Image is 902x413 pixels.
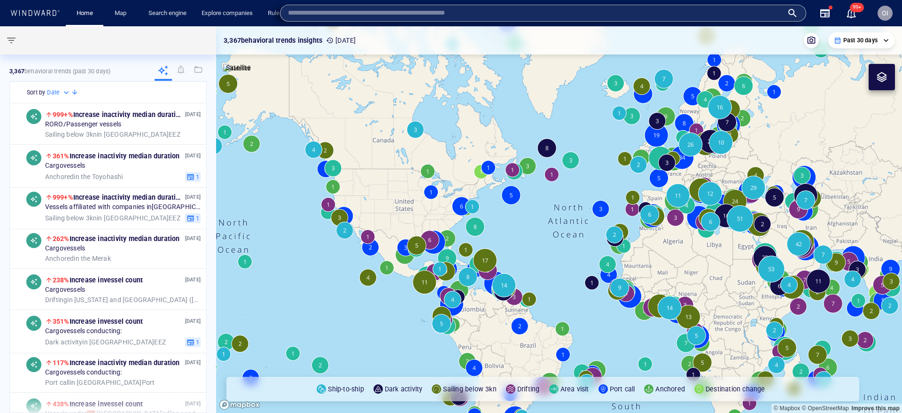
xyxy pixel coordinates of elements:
[45,214,180,222] span: in [GEOGRAPHIC_DATA] EEZ
[111,5,133,22] a: Map
[45,254,74,262] span: Anchored
[224,35,322,46] p: 3,367 behavioral trends insights
[27,88,45,97] h6: Sort by
[706,383,765,395] p: Destination change
[45,130,180,139] span: in [GEOGRAPHIC_DATA] EEZ
[53,359,70,366] span: 117%
[850,3,864,12] span: 99+
[802,405,849,412] a: OpenStreetMap
[385,383,423,395] p: Dark activity
[45,378,70,386] span: Port call
[185,193,201,202] p: [DATE]
[53,276,143,284] span: Increase in vessel count
[328,383,364,395] p: Ship-to-ship
[45,130,97,138] span: Sailing below 3kn
[876,4,894,23] button: OI
[194,172,199,181] span: 1
[264,5,303,22] a: Rule engine
[326,35,356,46] p: [DATE]
[862,371,895,406] iframe: Chat
[45,162,85,170] span: Cargo vessels
[45,254,111,263] span: in the Merak
[185,213,201,223] button: 1
[45,338,83,345] span: Dark activity
[185,275,201,284] p: [DATE]
[53,318,143,325] span: Increase in vessel count
[47,88,60,97] h6: Date
[107,5,137,22] button: Map
[53,276,70,284] span: 238%
[185,337,201,347] button: 1
[223,64,251,73] img: satellite
[882,9,888,17] span: OI
[45,172,74,180] span: Anchored
[53,194,184,201] span: Increase in activity median duration
[443,383,496,395] p: Sailing below 3kn
[45,203,201,211] span: Vessels affiliated with companies in [GEOGRAPHIC_DATA]
[53,111,73,118] span: 999+%
[47,88,71,97] div: Date
[53,111,184,118] span: Increase in activity median duration
[53,235,70,242] span: 262%
[9,67,110,76] p: behavioral trends (Past 30 days)
[185,171,201,182] button: 1
[53,194,73,201] span: 999+%
[216,26,902,413] canvas: Map
[517,383,540,395] p: Drifting
[198,5,257,22] a: Explore companies
[45,378,155,387] span: in [GEOGRAPHIC_DATA] Port
[219,399,260,410] a: Mapbox logo
[53,235,180,242] span: Increase in activity median duration
[185,110,201,119] p: [DATE]
[45,172,123,181] span: in the Toyohashi
[610,383,635,395] p: Port call
[655,383,685,395] p: Anchored
[185,358,201,367] p: [DATE]
[73,5,97,22] a: Home
[53,359,180,366] span: Increase in activity median duration
[774,405,800,412] a: Mapbox
[45,286,85,294] span: Cargo vessels
[851,405,900,412] a: Map feedback
[53,152,70,160] span: 361%
[45,244,85,253] span: Cargo vessels
[834,36,889,45] div: Past 30 days
[145,5,190,22] a: Search engine
[9,68,24,75] strong: 3,367
[53,152,180,160] span: Increase in activity median duration
[194,214,199,222] span: 1
[560,383,589,395] p: Area visit
[45,296,68,303] span: Drifting
[226,62,251,73] p: Satellite
[70,5,100,22] button: Home
[846,8,857,19] button: 99+
[185,234,201,243] p: [DATE]
[45,214,97,221] span: Sailing below 3kn
[45,296,201,304] span: in [US_STATE] and [GEOGRAPHIC_DATA] ([GEOGRAPHIC_DATA]) EEZ
[45,368,122,377] span: Cargo vessels conducting:
[45,327,122,335] span: Cargo vessels conducting:
[185,151,201,160] p: [DATE]
[846,8,857,19] div: Notification center
[185,317,201,326] p: [DATE]
[843,36,878,45] p: Past 30 days
[45,120,121,129] span: RORO/Passenger vessels
[194,338,199,346] span: 1
[844,6,859,21] a: 99+
[45,338,166,346] span: in [GEOGRAPHIC_DATA] EEZ
[53,318,70,325] span: 351%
